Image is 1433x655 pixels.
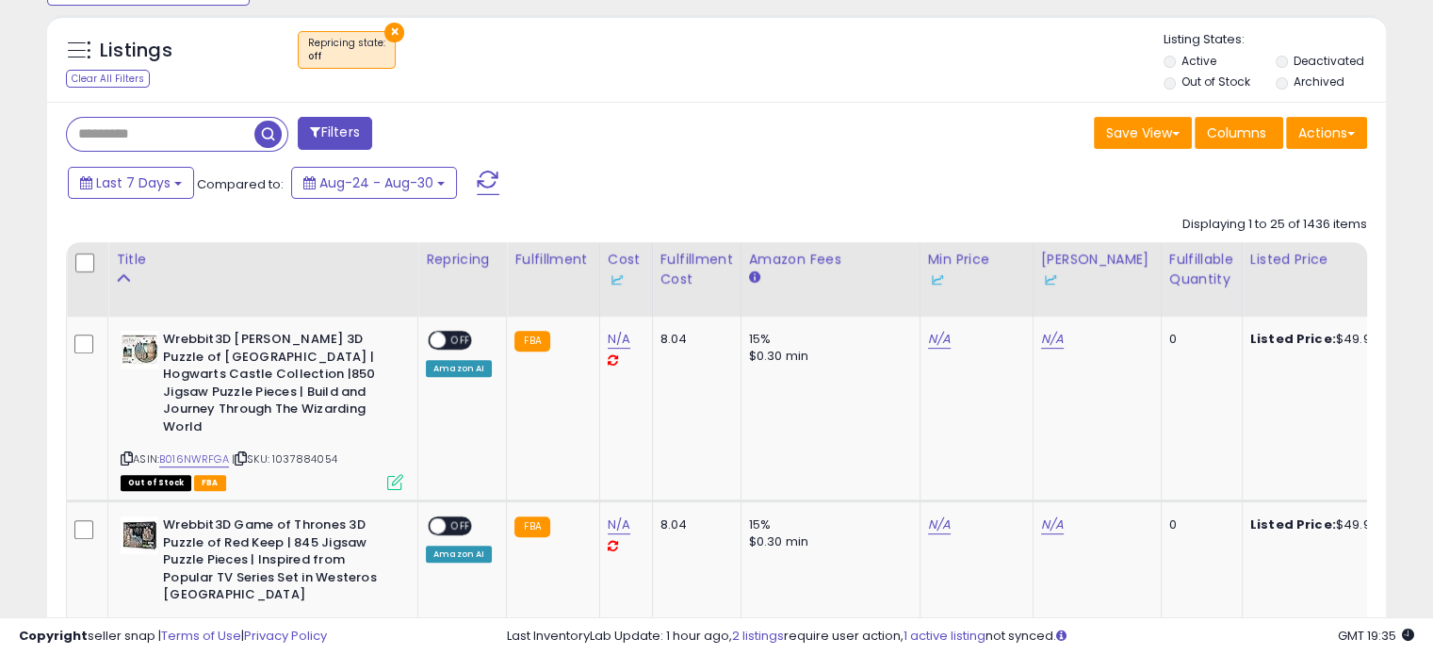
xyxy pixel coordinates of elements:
[1169,516,1228,533] div: 0
[163,516,392,609] b: Wrebbit3D Game of Thrones 3D Puzzle of Red Keep | 845 Jigsaw Puzzle Pieces | Inspired from Popula...
[749,348,905,365] div: $0.30 min
[1250,250,1413,270] div: Listed Price
[1207,123,1266,142] span: Columns
[446,518,476,534] span: OFF
[749,250,912,270] div: Amazon Fees
[1164,31,1386,49] p: Listing States:
[319,173,433,192] span: Aug-24 - Aug-30
[121,331,158,368] img: 51m2spOFZoL._SL40_.jpg
[121,475,191,491] span: All listings that are currently out of stock and unavailable for purchase on Amazon
[291,167,457,199] button: Aug-24 - Aug-30
[426,546,492,563] div: Amazon AI
[446,333,476,349] span: OFF
[507,628,1414,646] div: Last InventoryLab Update: 1 hour ago, require user action, not synced.
[298,117,371,150] button: Filters
[928,270,1025,289] div: Some or all of the values in this column are provided from Inventory Lab.
[163,331,392,440] b: Wrebbit3D [PERSON_NAME] 3D Puzzle of [GEOGRAPHIC_DATA] | Hogwarts Castle Collection |850 Jigsaw P...
[1169,331,1228,348] div: 0
[1181,74,1250,90] label: Out of Stock
[608,330,630,349] a: N/A
[514,516,549,537] small: FBA
[426,250,498,270] div: Repricing
[749,516,905,533] div: 15%
[121,516,158,554] img: 51scZXWb75L._SL40_.jpg
[904,627,985,645] a: 1 active listing
[608,516,630,534] a: N/A
[19,627,88,645] strong: Copyright
[608,270,627,289] img: InventoryLab Logo
[1041,250,1153,289] div: [PERSON_NAME]
[1195,117,1283,149] button: Columns
[928,516,951,534] a: N/A
[1286,117,1367,149] button: Actions
[19,628,327,646] div: seller snap | |
[1094,117,1192,149] button: Save View
[1250,516,1407,533] div: $49.95
[384,23,404,42] button: ×
[1293,53,1363,69] label: Deactivated
[1182,216,1367,234] div: Displaying 1 to 25 of 1436 items
[1041,270,1060,289] img: InventoryLab Logo
[660,331,726,348] div: 8.04
[732,627,784,645] a: 2 listings
[608,270,644,289] div: Some or all of the values in this column are provided from Inventory Lab.
[1250,516,1336,533] b: Listed Price:
[232,451,337,467] span: | SKU: 1037884054
[159,451,229,467] a: B016NWRFGA
[308,50,385,63] div: off
[116,250,410,270] div: Title
[68,167,194,199] button: Last 7 Days
[1181,53,1216,69] label: Active
[608,250,644,289] div: Cost
[749,533,905,550] div: $0.30 min
[928,270,947,289] img: InventoryLab Logo
[1041,516,1064,534] a: N/A
[1169,250,1234,289] div: Fulfillable Quantity
[66,70,150,88] div: Clear All Filters
[121,331,403,488] div: ASIN:
[1041,330,1064,349] a: N/A
[749,331,905,348] div: 15%
[928,330,951,349] a: N/A
[96,173,171,192] span: Last 7 Days
[426,360,492,377] div: Amazon AI
[194,475,226,491] span: FBA
[1293,74,1343,90] label: Archived
[514,331,549,352] small: FBA
[928,250,1025,289] div: Min Price
[197,175,284,193] span: Compared to:
[1041,270,1153,289] div: Some or all of the values in this column are provided from Inventory Lab.
[1250,331,1407,348] div: $49.95
[161,627,241,645] a: Terms of Use
[1338,627,1414,645] span: 2025-09-7 19:35 GMT
[660,250,733,289] div: Fulfillment Cost
[1250,330,1336,348] b: Listed Price:
[100,38,172,64] h5: Listings
[660,516,726,533] div: 8.04
[244,627,327,645] a: Privacy Policy
[749,270,760,287] small: Amazon Fees.
[308,36,385,64] span: Repricing state :
[514,250,591,270] div: Fulfillment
